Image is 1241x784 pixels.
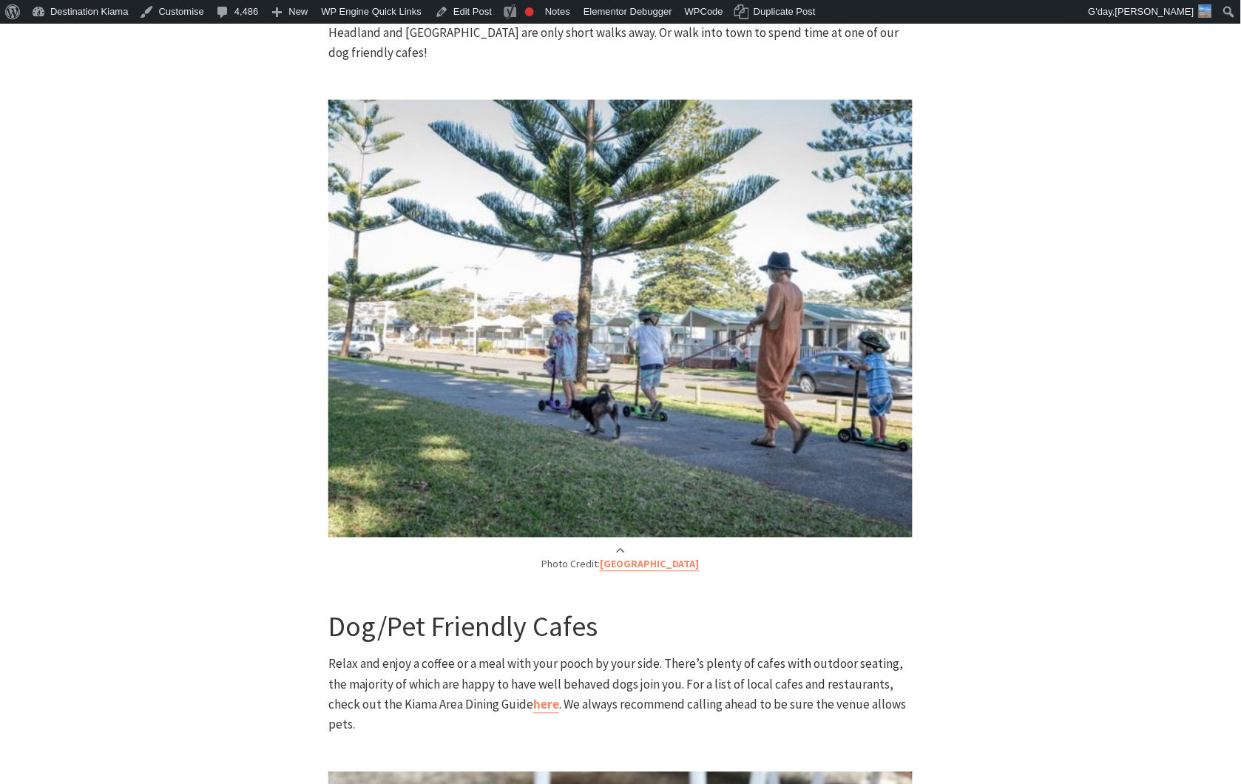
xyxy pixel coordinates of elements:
a: [GEOGRAPHIC_DATA] [600,558,700,572]
img: 3-150x150.jpg [1199,4,1212,18]
p: Photo Credit: [328,545,912,572]
div: Focus keyphrase not set [525,7,534,16]
span: [PERSON_NAME] [1115,6,1194,17]
h3: Dog/Pet Friendly Cafes [328,610,912,644]
a: here [533,697,559,714]
span: Relax and enjoy a coffee or a meal with your pooch by your side. There’s plenty of cafes with out... [328,656,906,733]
